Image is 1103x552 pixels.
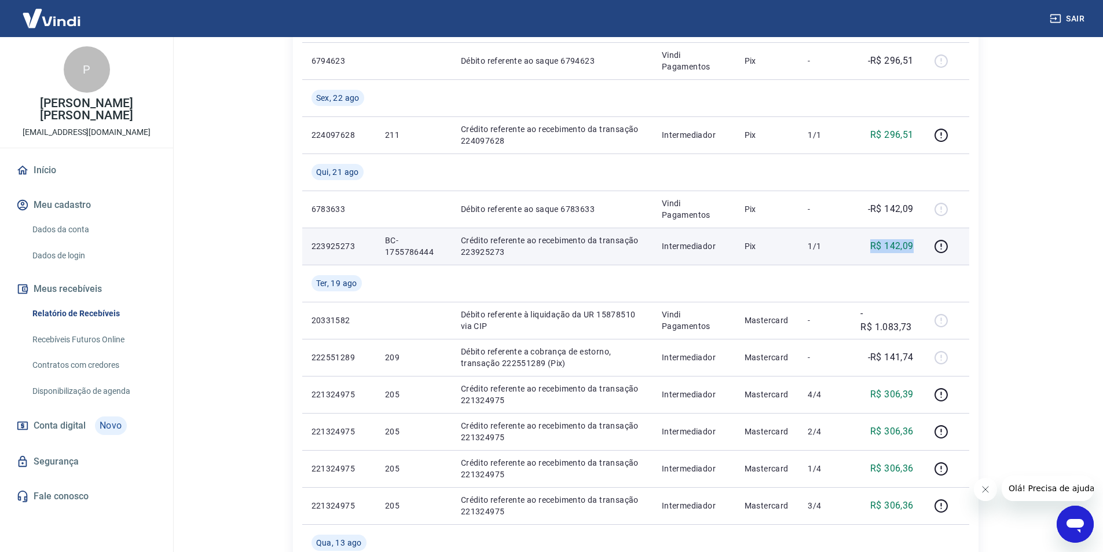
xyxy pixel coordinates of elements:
p: -R$ 141,74 [868,350,914,364]
span: Sex, 22 ago [316,92,360,104]
p: Crédito referente ao recebimento da transação 223925273 [461,235,643,258]
button: Meus recebíveis [14,276,159,302]
iframe: Botão para abrir a janela de mensagens [1057,506,1094,543]
p: 211 [385,129,442,141]
p: Mastercard [745,426,790,437]
p: R$ 306,36 [870,499,914,513]
p: Mastercard [745,500,790,511]
p: Pix [745,203,790,215]
p: - [808,55,842,67]
p: 1/4 [808,463,842,474]
span: Novo [95,416,127,435]
p: 3/4 [808,500,842,511]
p: [PERSON_NAME] [PERSON_NAME] [9,97,164,122]
p: 6783633 [312,203,367,215]
p: 1/1 [808,240,842,252]
button: Sair [1047,8,1089,30]
p: -R$ 1.083,73 [860,306,913,334]
p: Intermediador [662,463,726,474]
p: 205 [385,389,442,400]
p: 209 [385,352,442,363]
span: Conta digital [34,418,86,434]
p: 1/1 [808,129,842,141]
p: 6794623 [312,55,367,67]
p: Débito referente ao saque 6794623 [461,55,643,67]
a: Relatório de Recebíveis [28,302,159,326]
p: Vindi Pagamentos [662,49,726,72]
iframe: Mensagem da empresa [1002,476,1094,501]
p: 20331582 [312,315,367,326]
p: Mastercard [745,463,790,474]
p: Crédito referente ao recebimento da transação 221324975 [461,420,643,443]
p: Mastercard [745,315,790,326]
p: Intermediador [662,129,726,141]
p: 223925273 [312,240,367,252]
button: Meu cadastro [14,192,159,218]
span: Qua, 13 ago [316,537,362,549]
p: Mastercard [745,389,790,400]
p: -R$ 296,51 [868,54,914,68]
p: [EMAIL_ADDRESS][DOMAIN_NAME] [23,126,151,138]
p: Crédito referente ao recebimento da transação 221324975 [461,494,643,517]
img: Vindi [14,1,89,36]
p: - [808,315,842,326]
p: 221324975 [312,389,367,400]
iframe: Fechar mensagem [974,478,997,501]
a: Início [14,158,159,183]
span: Olá! Precisa de ajuda? [7,8,97,17]
p: R$ 306,36 [870,425,914,438]
p: 221324975 [312,426,367,437]
span: Ter, 19 ago [316,277,357,289]
a: Recebíveis Futuros Online [28,328,159,352]
a: Segurança [14,449,159,474]
p: Intermediador [662,352,726,363]
p: BC-1755786444 [385,235,442,258]
p: 2/4 [808,426,842,437]
p: Intermediador [662,240,726,252]
span: Qui, 21 ago [316,166,359,178]
a: Disponibilização de agenda [28,379,159,403]
p: R$ 306,36 [870,462,914,476]
p: Vindi Pagamentos [662,309,726,332]
a: Dados da conta [28,218,159,242]
p: 221324975 [312,463,367,474]
p: R$ 296,51 [870,128,914,142]
p: 224097628 [312,129,367,141]
p: 222551289 [312,352,367,363]
p: Débito referente à liquidação da UR 15878510 via CIP [461,309,643,332]
p: 221324975 [312,500,367,511]
p: 205 [385,426,442,437]
p: Intermediador [662,389,726,400]
p: Pix [745,240,790,252]
p: 205 [385,500,442,511]
p: Débito referente a cobrança de estorno, transação 222551289 (Pix) [461,346,643,369]
div: P [64,46,110,93]
p: Mastercard [745,352,790,363]
p: Débito referente ao saque 6783633 [461,203,643,215]
p: - [808,352,842,363]
a: Fale conosco [14,484,159,509]
p: R$ 306,39 [870,388,914,401]
p: R$ 142,09 [870,239,914,253]
a: Contratos com credores [28,353,159,377]
a: Conta digitalNovo [14,412,159,440]
p: Pix [745,55,790,67]
a: Dados de login [28,244,159,268]
p: - [808,203,842,215]
p: Crédito referente ao recebimento da transação 221324975 [461,383,643,406]
p: Pix [745,129,790,141]
p: Crédito referente ao recebimento da transação 224097628 [461,123,643,147]
p: Crédito referente ao recebimento da transação 221324975 [461,457,643,480]
p: Vindi Pagamentos [662,198,726,221]
p: 205 [385,463,442,474]
p: Intermediador [662,426,726,437]
p: -R$ 142,09 [868,202,914,216]
p: 4/4 [808,389,842,400]
p: Intermediador [662,500,726,511]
